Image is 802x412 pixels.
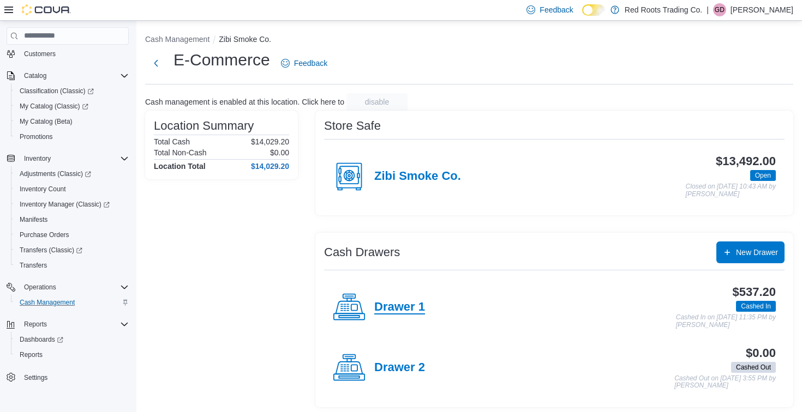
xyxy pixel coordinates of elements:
span: Inventory [20,152,129,165]
p: | [707,3,709,16]
button: Transfers [11,258,133,273]
a: Transfers (Classic) [11,243,133,258]
p: Cashed In on [DATE] 11:35 PM by [PERSON_NAME] [676,314,776,329]
a: Promotions [15,130,57,143]
span: My Catalog (Classic) [20,102,88,111]
span: Classification (Classic) [15,84,129,98]
nav: An example of EuiBreadcrumbs [145,34,793,47]
button: Manifests [11,212,133,227]
p: [PERSON_NAME] [731,3,793,16]
button: Inventory [20,152,55,165]
div: Giles De Souza [713,3,726,16]
span: Promotions [20,132,53,141]
span: Transfers [15,259,129,272]
span: GD [715,3,725,16]
span: Manifests [20,215,47,224]
span: Cashed Out [731,362,776,373]
span: Dashboards [15,333,129,346]
button: Catalog [2,68,133,83]
img: Cova [22,4,71,15]
a: Transfers [15,259,51,272]
span: Operations [24,283,56,292]
button: Reports [20,318,51,331]
h4: Location Total [154,162,206,171]
button: Inventory Count [11,181,133,197]
button: Cash Management [11,295,133,310]
a: My Catalog (Classic) [15,100,93,113]
span: Classification (Classic) [20,87,94,95]
span: Customers [20,47,129,60]
h3: Cash Drawers [324,246,400,259]
span: Inventory Count [20,185,66,193]
h6: Total Non-Cash [154,148,207,157]
button: My Catalog (Beta) [11,114,133,129]
a: Adjustments (Classic) [11,166,133,181]
span: Feedback [540,4,573,15]
a: Classification (Classic) [11,83,133,99]
span: Transfers (Classic) [15,244,129,257]
h6: Total Cash [154,137,190,146]
button: Operations [20,281,61,294]
h4: $14,029.20 [251,162,289,171]
a: Inventory Manager (Classic) [11,197,133,212]
span: Cashed In [736,301,776,312]
h3: Store Safe [324,119,381,132]
a: Cash Management [15,296,79,309]
h4: Zibi Smoke Co. [374,169,461,184]
button: Inventory [2,151,133,166]
p: Red Roots Trading Co. [625,3,702,16]
p: Closed on [DATE] 10:43 AM by [PERSON_NAME] [686,183,776,198]
button: Next [145,52,167,74]
a: Settings [20,371,52,384]
a: Adjustments (Classic) [15,167,95,180]
a: Feedback [277,52,332,74]
a: Customers [20,47,60,60]
p: $0.00 [270,148,289,157]
span: Inventory Manager (Classic) [20,200,110,209]
button: Purchase Orders [11,227,133,243]
span: Cash Management [15,296,129,309]
span: Manifests [15,213,129,226]
button: Reports [11,347,133,362]
span: Transfers (Classic) [20,246,82,255]
button: Operations [2,280,133,295]
button: New Drawer [716,241,785,263]
span: Operations [20,281,129,294]
a: My Catalog (Beta) [15,115,77,128]
p: $14,029.20 [251,137,289,146]
h3: $13,492.00 [716,155,776,168]
span: Adjustments (Classic) [15,167,129,180]
span: Transfers [20,261,47,270]
span: disable [365,96,389,107]
span: Inventory Manager (Classic) [15,198,129,211]
h3: $537.20 [733,286,776,299]
span: Open [750,170,776,181]
button: Customers [2,46,133,62]
a: My Catalog (Classic) [11,99,133,114]
input: Dark Mode [582,4,605,16]
p: Cash management is enabled at this location. Click here to [145,98,344,106]
a: Inventory Manager (Classic) [15,198,114,211]
a: Inventory Count [15,183,70,196]
span: New Drawer [736,247,778,258]
a: Reports [15,348,47,361]
span: Cashed Out [736,362,771,372]
span: My Catalog (Beta) [15,115,129,128]
a: Dashboards [15,333,68,346]
button: Cash Management [145,35,210,44]
span: Catalog [24,71,46,80]
h4: Drawer 1 [374,300,425,314]
span: Feedback [294,58,327,69]
h1: E-Commerce [173,49,270,71]
a: Manifests [15,213,52,226]
a: Purchase Orders [15,228,74,241]
span: Purchase Orders [20,231,69,239]
span: Inventory Count [15,183,129,196]
span: Reports [20,350,43,359]
span: My Catalog (Beta) [20,117,73,126]
button: Promotions [11,129,133,144]
a: Classification (Classic) [15,84,98,98]
span: Settings [20,370,129,384]
span: My Catalog (Classic) [15,100,129,113]
span: Catalog [20,69,129,82]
